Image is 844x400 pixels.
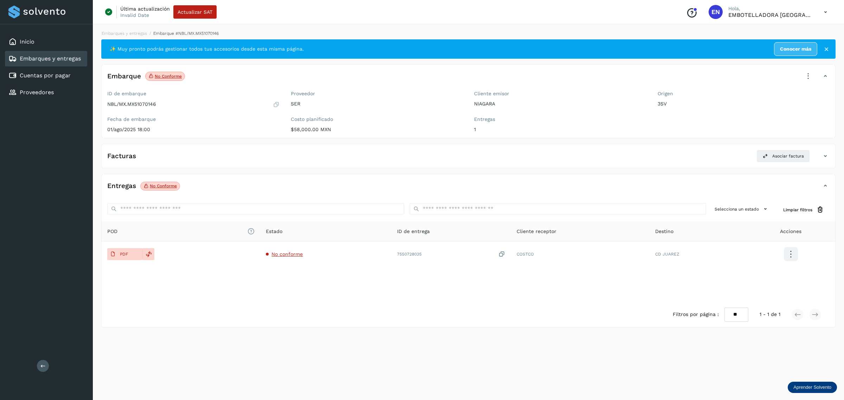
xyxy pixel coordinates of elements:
[5,51,87,66] div: Embarques y entregas
[511,241,650,267] td: COSTCO
[155,74,182,79] p: No conforme
[102,70,835,88] div: EmbarqueNo conforme
[107,116,280,122] label: Fecha de embarque
[120,6,170,12] p: Última actualización
[120,12,149,18] p: Invalid Date
[120,252,128,257] p: PDF
[774,42,817,56] a: Conocer más
[107,127,280,133] p: 01/ago/2025 18:00
[783,207,812,213] span: Limpiar filtros
[780,228,801,235] span: Acciones
[20,55,81,62] a: Embarques y entregas
[107,182,136,190] h4: Entregas
[102,180,835,198] div: EntregasNo conforme
[101,30,836,37] nav: breadcrumb
[110,45,304,53] span: ✨ Muy pronto podrás gestionar todos tus accesorios desde esta misma página.
[291,101,463,107] p: SER
[793,385,831,390] p: Aprender Solvento
[5,68,87,83] div: Cuentas por pagar
[658,101,830,107] p: 3SV
[271,251,303,257] span: No conforme
[650,241,746,267] td: CD JUAREZ
[20,89,54,96] a: Proveedores
[107,72,141,80] h4: Embarque
[474,116,646,122] label: Entregas
[474,101,646,107] p: NIAGARA
[20,38,34,45] a: Inicio
[728,12,813,18] p: EMBOTELLADORA NIAGARA DE MEXICO
[712,203,772,215] button: Selecciona un estado
[102,31,147,36] a: Embarques y entregas
[178,9,212,14] span: Actualizar SAT
[772,153,804,159] span: Asociar factura
[474,91,646,97] label: Cliente emisor
[107,248,142,260] button: PDF
[291,116,463,122] label: Costo planificado
[107,101,156,107] p: NBL/MX.MX51070146
[474,127,646,133] p: 1
[107,152,136,160] h4: Facturas
[20,72,71,79] a: Cuentas por pagar
[142,248,154,260] div: Reemplazar POD
[728,6,813,12] p: Hola,
[778,203,830,216] button: Limpiar filtros
[102,150,835,168] div: FacturasAsociar factura
[397,228,430,235] span: ID de entrega
[658,91,830,97] label: Origen
[107,228,255,235] span: POD
[173,5,217,19] button: Actualizar SAT
[107,91,280,97] label: ID de embarque
[517,228,556,235] span: Cliente receptor
[5,85,87,100] div: Proveedores
[788,382,837,393] div: Aprender Solvento
[397,251,505,258] div: 7550728035
[673,311,719,318] span: Filtros por página :
[153,31,219,36] span: Embarque #NBL/MX.MX51070146
[760,311,780,318] span: 1 - 1 de 1
[655,228,673,235] span: Destino
[266,228,282,235] span: Estado
[150,183,177,188] p: No conforme
[291,91,463,97] label: Proveedor
[756,150,810,162] button: Asociar factura
[291,127,463,133] p: $58,000.00 MXN
[5,34,87,50] div: Inicio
